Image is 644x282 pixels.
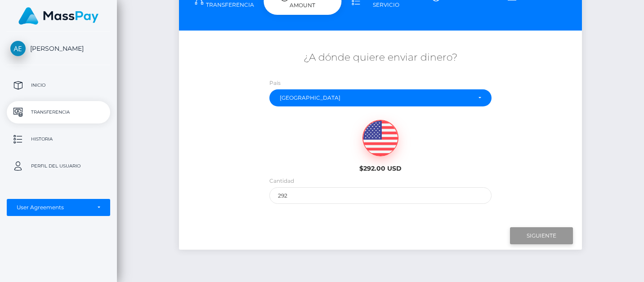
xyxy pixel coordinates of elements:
[17,204,90,211] div: User Agreements
[7,74,110,97] a: Inicio
[280,94,470,101] div: [GEOGRAPHIC_DATA]
[186,51,576,65] h5: ¿A dónde quiere enviar dinero?
[510,227,573,244] input: Siguiente
[269,89,491,106] button: Mexico
[7,101,110,123] a: Transferencia
[331,165,429,172] h6: $292.00 USD
[7,44,110,53] span: [PERSON_NAME]
[7,199,110,216] button: User Agreements
[363,120,398,156] img: USD.png
[7,155,110,177] a: Perfil del usuario
[18,7,98,25] img: MassPay
[10,159,107,173] p: Perfil del usuario
[10,132,107,146] p: Historia
[7,128,110,150] a: Historia
[10,106,107,119] p: Transferencia
[10,79,107,92] p: Inicio
[269,187,491,204] input: Cantidad a enviar en USD (Máximo: )
[269,79,281,87] label: País
[269,177,294,185] label: Cantidad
